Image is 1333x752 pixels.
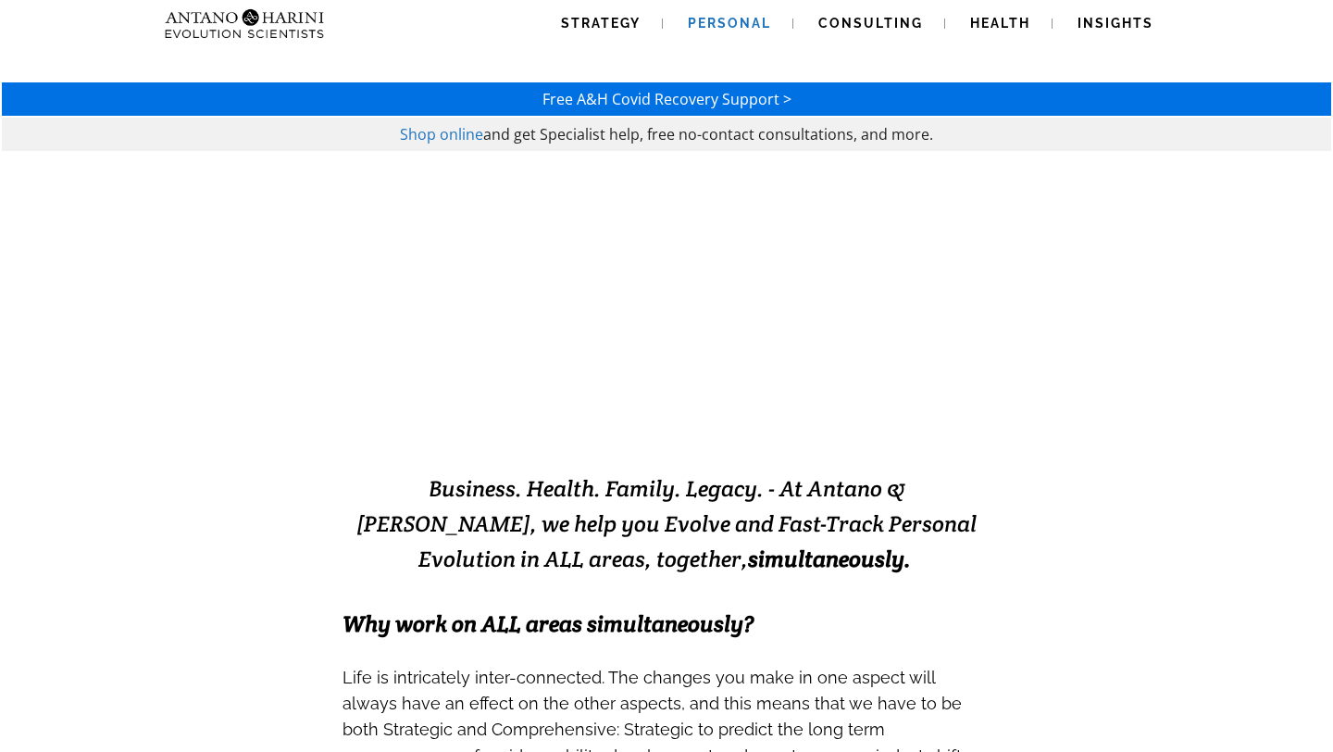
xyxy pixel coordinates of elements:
strong: EXCELLENCE [641,386,888,432]
span: Insights [1078,16,1153,31]
a: Free A&H Covid Recovery Support > [542,89,791,109]
b: simultaneously. [748,545,911,573]
a: Shop online [400,124,483,144]
strong: EVOLVING [446,386,641,432]
span: Why work on ALL areas simultaneously? [343,609,754,638]
span: Consulting [818,16,923,31]
span: Personal [688,16,771,31]
span: Business. Health. Family. Legacy. - At Antano & [PERSON_NAME], we help you Evolve and Fast-Track ... [356,474,977,573]
span: and get Specialist help, free no-contact consultations, and more. [483,124,933,144]
span: Strategy [561,16,641,31]
span: Health [970,16,1030,31]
